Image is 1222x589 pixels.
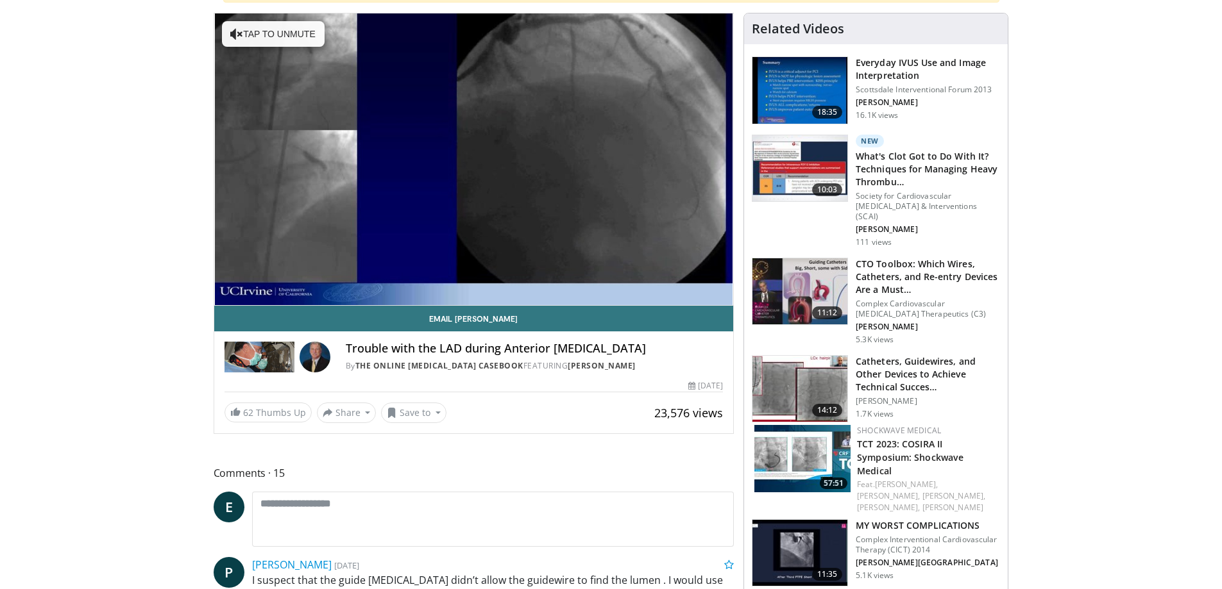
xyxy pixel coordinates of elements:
h3: MY WORST COMPLICATIONS [856,519,1000,532]
span: 18:35 [812,106,843,119]
img: 27497bde-baa4-4c63-81b2-ea051b92833e.150x105_q85_crop-smart_upscale.jpg [754,425,851,492]
button: Save to [381,402,446,423]
a: The Online [MEDICAL_DATA] Casebook [355,360,523,371]
h3: CTO Toolbox: Which Wires, Catheters, and Re-entry Devices Are a Must… [856,258,1000,296]
div: [DATE] [688,380,723,392]
p: 5.1K views [856,570,894,581]
div: By FEATURING [346,360,724,372]
a: [PERSON_NAME], [875,479,938,490]
span: 23,576 views [654,405,723,420]
a: 11:12 CTO Toolbox: Which Wires, Catheters, and Re-entry Devices Are a Must… Complex Cardiovascula... [752,258,1000,345]
small: [DATE] [334,560,359,571]
p: Society for Cardiovascular [MEDICAL_DATA] & Interventions (SCAI) [856,191,1000,222]
a: E [214,492,244,522]
p: [PERSON_NAME] [856,322,1000,332]
p: 111 views [856,237,892,247]
img: dTBemQywLidgNXR34xMDoxOjA4MTsiGN.150x105_q85_crop-smart_upscale.jpg [752,57,847,124]
a: Shockwave Medical [857,425,941,436]
span: 62 [243,406,253,419]
img: Avatar [300,342,330,372]
p: 16.1K views [856,110,898,120]
a: [PERSON_NAME], [857,502,920,513]
p: [PERSON_NAME][GEOGRAPHIC_DATA] [856,558,1000,568]
a: TCT 2023: COSIRA II Symposium: Shockwave Medical [857,438,963,477]
span: 11:35 [812,568,843,581]
a: 10:03 New What's Clot Got to Do With It? Techniques for Managing Heavy Thrombu… Society for Cardi... [752,135,1000,247]
img: The Online Cardiac Catheterization Casebook [225,342,294,372]
p: 5.3K views [856,335,894,345]
p: 1.7K views [856,409,894,419]
h3: Everyday IVUS Use and Image Interpretation [856,56,1000,82]
a: [PERSON_NAME], [922,490,985,501]
h4: Trouble with the LAD during Anterior [MEDICAL_DATA] [346,342,724,356]
a: 11:35 MY WORST COMPLICATIONS Complex Interventional Cardiovascular Therapy (CICT) 2014 [PERSON_NA... [752,519,1000,587]
img: 56b29ba8-67ed-45d0-a0e7-5c82857bd955.150x105_q85_crop-smart_upscale.jpg [752,356,847,422]
p: [PERSON_NAME] [856,97,1000,108]
img: 9nZFQMepuQiumqNn4xMDoxOjI5MTu1Rh.150x105_q85_crop-smart_upscale.jpg [752,520,847,586]
p: [PERSON_NAME] [856,224,1000,235]
a: P [214,557,244,588]
button: Tap to unmute [222,21,325,47]
a: Email [PERSON_NAME] [214,306,734,331]
span: Comments 15 [214,465,734,481]
p: [PERSON_NAME] [856,396,1000,406]
p: Complex Cardiovascular [MEDICAL_DATA] Therapeutics (C3) [856,299,1000,319]
a: 14:12 Catheters, Guidewires, and Other Devices to Achieve Technical Succes… [PERSON_NAME] 1.7K views [752,355,1000,423]
a: 57:51 [754,425,851,492]
div: Feat. [857,479,997,513]
a: 62 Thumbs Up [225,402,312,422]
p: New [856,135,884,147]
a: 18:35 Everyday IVUS Use and Image Interpretation Scottsdale Interventional Forum 2013 [PERSON_NAM... [752,56,1000,124]
p: Scottsdale Interventional Forum 2013 [856,85,1000,95]
h3: What's Clot Got to Do With It? Techniques for Managing Heavy Thrombu… [856,150,1000,188]
span: 11:12 [812,306,843,319]
a: [PERSON_NAME] [252,558,332,572]
img: 9bafbb38-b40d-4e9d-b4cb-9682372bf72c.150x105_q85_crop-smart_upscale.jpg [752,135,847,202]
a: [PERSON_NAME] [568,360,636,371]
video-js: Video Player [214,13,734,306]
a: [PERSON_NAME], [857,490,920,501]
p: Complex Interventional Cardiovascular Therapy (CICT) 2014 [856,535,1000,555]
img: 69ae726e-f27f-4496-b005-e28b95c37244.150x105_q85_crop-smart_upscale.jpg [752,258,847,325]
span: 10:03 [812,183,843,196]
h3: Catheters, Guidewires, and Other Devices to Achieve Technical Succes… [856,355,1000,394]
span: 14:12 [812,404,843,417]
a: [PERSON_NAME] [922,502,983,513]
h4: Related Videos [752,21,844,37]
span: 57:51 [820,477,847,489]
button: Share [317,402,377,423]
